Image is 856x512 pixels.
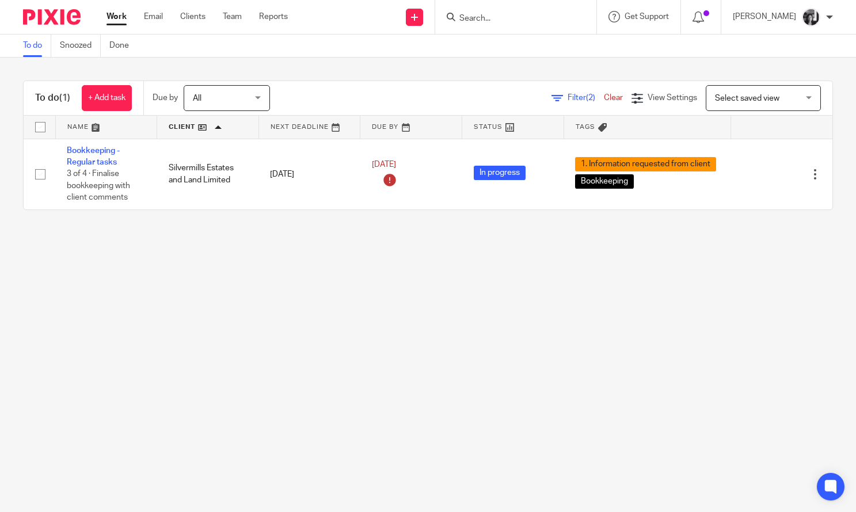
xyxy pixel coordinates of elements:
span: [DATE] [372,161,396,169]
a: To do [23,35,51,57]
td: [DATE] [258,139,360,209]
span: 3 of 4 · Finalise bookkeeping with client comments [67,170,130,201]
a: Clients [180,11,206,22]
a: Team [223,11,242,22]
span: View Settings [648,94,697,102]
img: IMG_7103.jpg [802,8,820,26]
p: [PERSON_NAME] [733,11,796,22]
a: + Add task [82,85,132,111]
span: Select saved view [715,94,779,102]
span: All [193,94,201,102]
span: Bookkeeping [575,174,634,189]
span: Get Support [625,13,669,21]
h1: To do [35,92,70,104]
p: Due by [153,92,178,104]
a: Clear [604,94,623,102]
input: Search [458,14,562,24]
span: 1. Information requested from client [575,157,716,171]
a: Email [144,11,163,22]
a: Done [109,35,138,57]
a: Reports [259,11,288,22]
span: Filter [568,94,604,102]
a: Work [106,11,127,22]
a: Bookkeeping - Regular tasks [67,147,120,166]
span: (2) [586,94,595,102]
span: (1) [59,93,70,102]
td: Silvermills Estates and Land Limited [157,139,259,209]
span: Tags [576,124,595,130]
span: In progress [474,166,526,180]
img: Pixie [23,9,81,25]
a: Snoozed [60,35,101,57]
